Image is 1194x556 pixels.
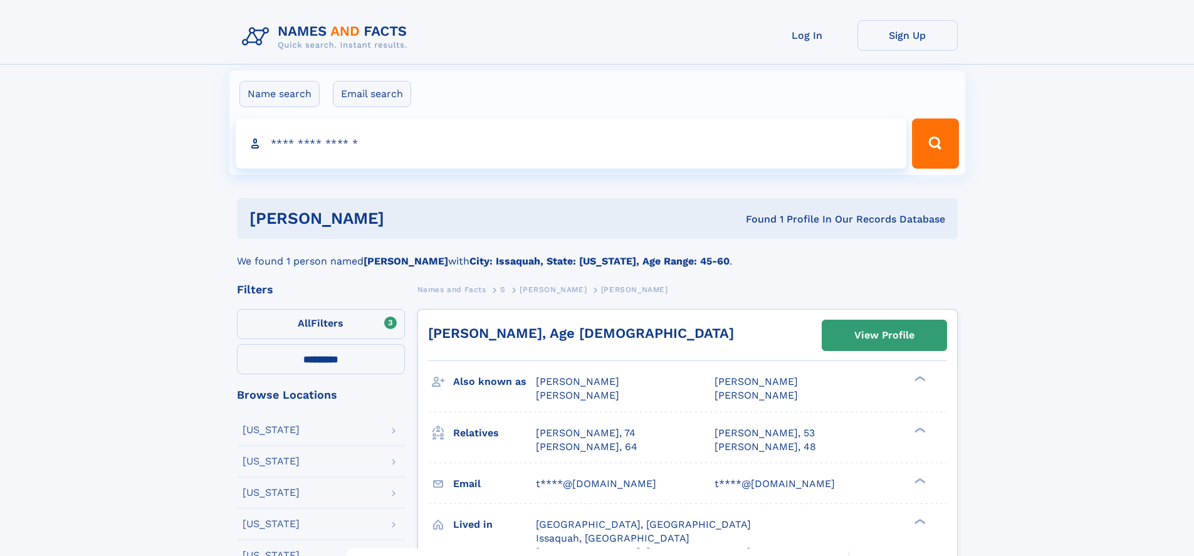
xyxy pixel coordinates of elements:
[237,20,417,54] img: Logo Names and Facts
[536,375,619,387] span: [PERSON_NAME]
[364,255,448,267] b: [PERSON_NAME]
[236,118,907,169] input: search input
[822,320,946,350] a: View Profile
[243,456,300,466] div: [US_STATE]
[417,281,486,297] a: Names and Facts
[453,371,536,392] h3: Also known as
[500,281,506,297] a: S
[911,426,926,434] div: ❯
[428,325,734,341] a: [PERSON_NAME], Age [DEMOGRAPHIC_DATA]
[757,20,857,51] a: Log In
[912,118,958,169] button: Search Button
[520,285,587,294] span: [PERSON_NAME]
[453,473,536,495] h3: Email
[565,212,945,226] div: Found 1 Profile In Our Records Database
[453,422,536,444] h3: Relatives
[500,285,506,294] span: S
[243,425,300,435] div: [US_STATE]
[715,389,798,401] span: [PERSON_NAME]
[243,519,300,529] div: [US_STATE]
[298,317,311,329] span: All
[237,239,958,269] div: We found 1 person named with .
[249,211,565,226] h1: [PERSON_NAME]
[854,321,914,350] div: View Profile
[536,389,619,401] span: [PERSON_NAME]
[857,20,958,51] a: Sign Up
[911,476,926,485] div: ❯
[911,375,926,383] div: ❯
[536,440,637,454] a: [PERSON_NAME], 64
[520,281,587,297] a: [PERSON_NAME]
[243,488,300,498] div: [US_STATE]
[239,81,320,107] label: Name search
[715,375,798,387] span: [PERSON_NAME]
[237,309,405,339] label: Filters
[715,440,816,454] a: [PERSON_NAME], 48
[911,517,926,525] div: ❯
[536,518,751,530] span: [GEOGRAPHIC_DATA], [GEOGRAPHIC_DATA]
[453,514,536,535] h3: Lived in
[536,532,689,544] span: Issaquah, [GEOGRAPHIC_DATA]
[237,284,405,295] div: Filters
[601,285,668,294] span: [PERSON_NAME]
[469,255,730,267] b: City: Issaquah, State: [US_STATE], Age Range: 45-60
[536,426,636,440] a: [PERSON_NAME], 74
[715,426,815,440] a: [PERSON_NAME], 53
[237,389,405,401] div: Browse Locations
[333,81,411,107] label: Email search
